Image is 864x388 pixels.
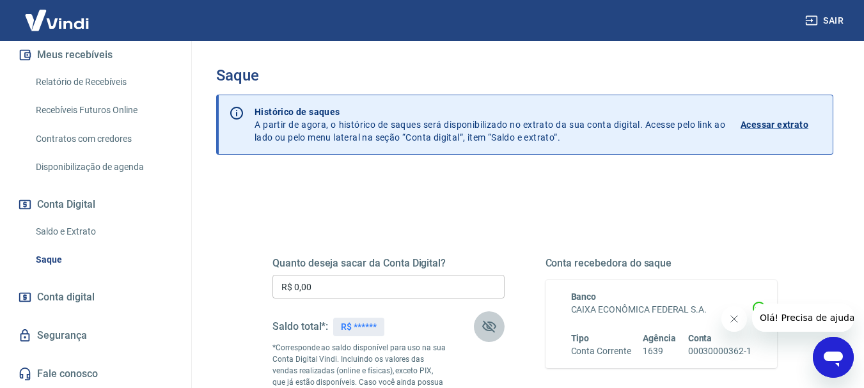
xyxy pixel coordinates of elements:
span: Conta [688,333,712,343]
iframe: Mensagem da empresa [752,304,854,332]
iframe: Fechar mensagem [721,306,747,332]
button: Conta Digital [15,190,176,219]
a: Contratos com credores [31,126,176,152]
a: Relatório de Recebíveis [31,69,176,95]
h5: Conta recebedora do saque [546,257,778,270]
a: Saldo e Extrato [31,219,176,245]
a: Acessar extrato [741,105,822,144]
span: Olá! Precisa de ajuda? [8,9,107,19]
h3: Saque [216,66,833,84]
p: Acessar extrato [741,118,808,131]
p: Histórico de saques [255,105,725,118]
a: Fale conosco [15,360,176,388]
h6: 00030000362-1 [688,345,751,358]
a: Saque [31,247,176,273]
span: Tipo [571,333,590,343]
span: Agência [643,333,676,343]
button: Sair [803,9,849,33]
a: Segurança [15,322,176,350]
span: Banco [571,291,597,302]
h6: 1639 [643,345,676,358]
img: Vindi [15,1,98,40]
button: Meus recebíveis [15,41,176,69]
iframe: Botão para abrir a janela de mensagens [813,337,854,378]
h6: Conta Corrente [571,345,631,358]
a: Disponibilização de agenda [31,154,176,180]
a: Conta digital [15,283,176,311]
span: Conta digital [37,288,95,306]
a: Recebíveis Futuros Online [31,97,176,123]
p: A partir de agora, o histórico de saques será disponibilizado no extrato da sua conta digital. Ac... [255,105,725,144]
h6: CAIXA ECONÔMICA FEDERAL S.A. [571,303,752,316]
h5: Quanto deseja sacar da Conta Digital? [272,257,505,270]
h5: Saldo total*: [272,320,328,333]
